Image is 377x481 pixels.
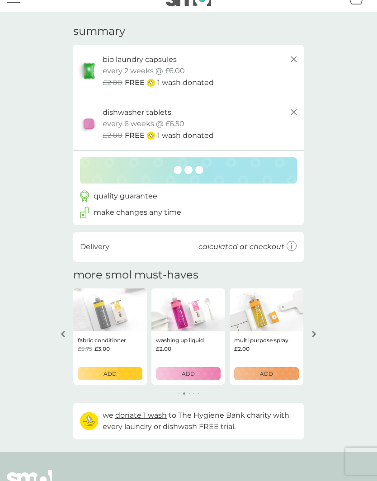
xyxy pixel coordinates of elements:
[73,25,125,38] h3: summary
[234,367,299,380] button: ADD
[73,269,198,282] h2: more smol must-haves
[80,241,109,253] p: Delivery
[94,207,181,218] p: make changes any time
[103,107,171,118] p: dishwasher tablets
[103,410,297,433] p: we to The Hygiene Bank charity with every laundry or dishwash FREE trial.
[103,130,123,141] span: £2.00
[156,344,171,353] span: £2.00
[94,344,110,353] span: £3.00
[156,336,204,344] p: washing up liquid
[234,336,288,344] p: multi purpose spray
[234,344,250,353] span: £2.00
[78,344,92,353] span: £5.75
[198,241,284,253] p: calculated at checkout
[78,336,126,344] p: fabric conditioner
[103,65,185,77] p: every 2 weeks @ £6.00
[156,367,221,380] button: ADD
[78,367,142,380] button: ADD
[182,369,195,378] p: ADD
[104,369,117,378] p: ADD
[94,190,157,202] p: quality guarantee
[157,77,214,89] p: 1 wash donated
[115,411,167,420] span: donate 1 wash
[260,369,273,378] p: ADD
[125,130,145,141] span: FREE
[157,130,214,141] p: 1 wash donated
[103,118,184,130] p: every 6 weeks @ £6.50
[103,77,123,89] span: £2.00
[103,54,177,66] p: bio laundry capsules
[125,77,145,89] span: FREE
